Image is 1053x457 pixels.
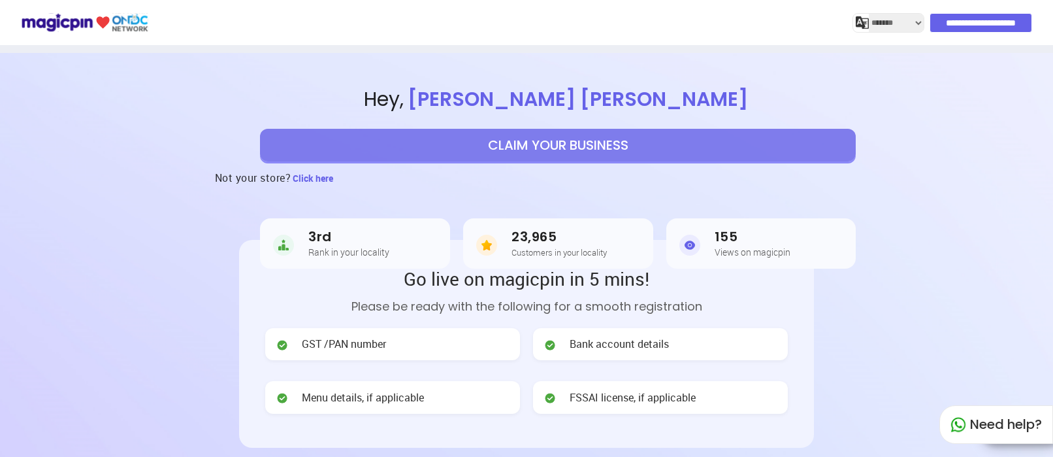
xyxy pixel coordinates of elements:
span: Bank account details [570,337,669,352]
img: Views [679,232,700,258]
span: Click here [293,172,333,184]
img: Rank [273,232,294,258]
button: CLAIM YOUR BUSINESS [260,129,856,161]
div: Need help? [939,405,1053,444]
h3: 3rd [308,229,389,245]
span: FSSAI license, if applicable [570,390,696,405]
span: [PERSON_NAME] [PERSON_NAME] [404,85,752,113]
h3: 155 [715,229,790,245]
img: ondc-logo-new-small.8a59708e.svg [21,11,148,34]
h3: Not your store? [215,161,291,194]
img: check [276,392,289,405]
h5: Rank in your locality [308,247,389,257]
span: Menu details, if applicable [302,390,424,405]
h2: Go live on magicpin in 5 mins! [265,266,788,291]
h5: Customers in your locality [511,248,607,257]
p: Please be ready with the following for a smooth registration [265,297,788,315]
h5: Views on magicpin [715,247,790,257]
img: check [543,392,557,405]
h3: 23,965 [511,229,607,245]
span: GST /PAN number [302,337,386,352]
img: whatapp_green.7240e66a.svg [950,417,966,433]
img: check [543,339,557,352]
img: Customers [476,232,497,258]
span: Hey , [63,86,1053,114]
img: j2MGCQAAAABJRU5ErkJggg== [856,16,869,29]
img: check [276,339,289,352]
